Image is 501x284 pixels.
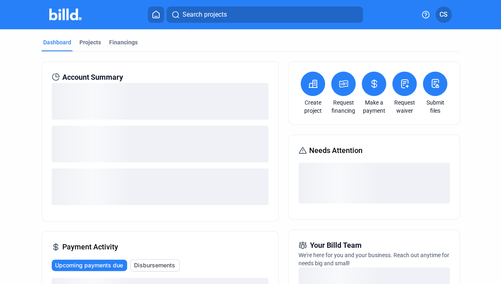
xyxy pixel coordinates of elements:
[329,98,358,115] a: Request financing
[439,10,448,20] span: CS
[167,7,363,23] button: Search projects
[52,260,127,271] button: Upcoming payments due
[360,98,388,115] a: Make a payment
[435,7,452,23] button: CS
[62,241,118,253] span: Payment Activity
[52,168,268,205] div: loading
[390,98,419,115] a: Request waiver
[182,10,226,20] span: Search projects
[109,38,138,46] div: Financings
[310,240,362,251] span: Your Billd Team
[62,72,123,83] span: Account Summary
[130,259,180,271] button: Disbursements
[55,261,123,269] span: Upcoming payments due
[421,98,449,115] a: Submit files
[299,98,327,115] a: Create project
[299,163,450,203] div: loading
[299,252,449,267] span: We're here for you and your business. Reach out anytime for needs big and small!
[52,83,268,120] div: loading
[52,126,268,162] div: loading
[49,9,81,20] img: Billd Company Logo
[43,38,71,46] div: Dashboard
[134,261,175,269] span: Disbursements
[79,38,101,46] div: Projects
[309,145,363,156] span: Needs Attention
